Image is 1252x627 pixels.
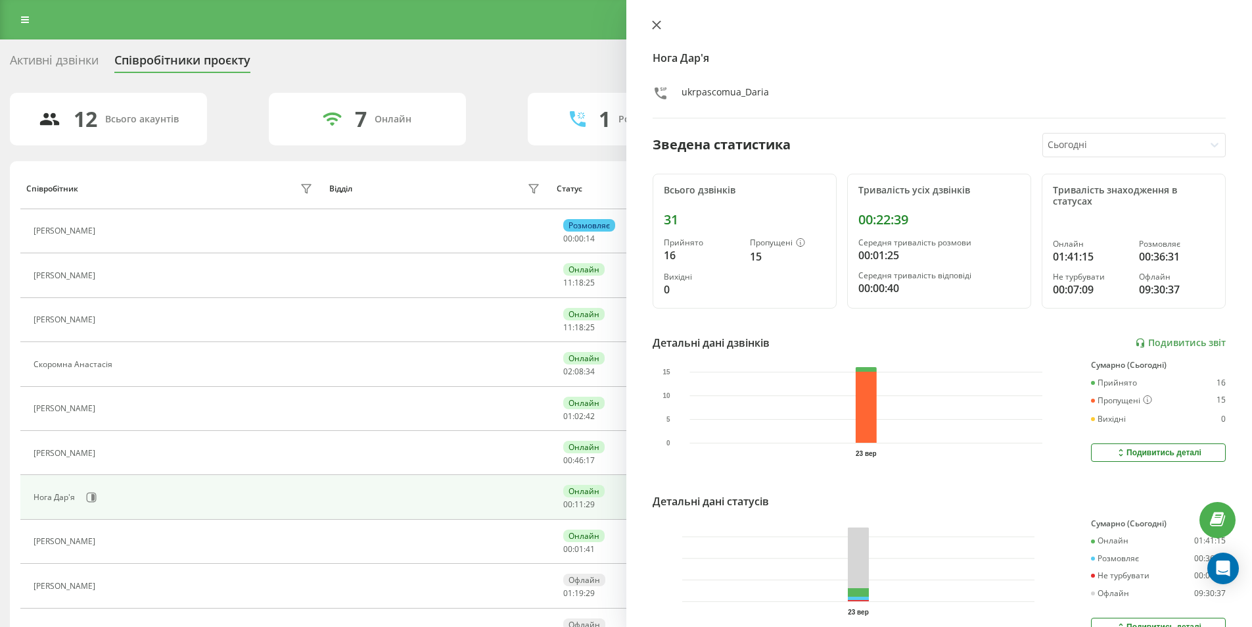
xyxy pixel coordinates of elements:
span: 34 [586,366,595,377]
span: 11 [574,499,584,510]
div: 09:30:37 [1139,282,1215,297]
span: 02 [563,366,572,377]
button: Подивитись деталі [1091,443,1226,462]
text: 15 [662,368,670,376]
div: 7 [355,107,367,132]
div: : : [563,545,595,554]
span: 01 [563,588,572,599]
div: 00:01:25 [858,247,1020,263]
span: 01 [563,411,572,422]
h4: Нога Дар'я [653,50,1226,66]
div: Скоромна Анастасія [34,360,116,369]
div: Онлайн [563,263,605,276]
div: Середня тривалість розмови [858,238,1020,247]
div: Сумарно (Сьогодні) [1091,361,1226,370]
div: Прийнято [664,238,739,247]
div: 00:22:39 [858,212,1020,228]
text: 23 вер [856,450,877,457]
a: Подивитись звіт [1135,338,1226,349]
span: 42 [586,411,595,422]
div: Всього акаунтів [105,114,179,125]
div: 0 [664,282,739,297]
text: 0 [666,439,670,447]
div: Розмовляє [1139,239,1215,249]
div: 09:30:37 [1194,589,1226,598]
div: Вихідні [1091,414,1126,424]
span: 00 [563,499,572,510]
div: Відділ [329,184,352,193]
div: 15 [750,249,825,264]
div: Пропущені [750,238,825,249]
div: Детальні дані статусів [653,493,769,509]
div: 15 [1217,395,1226,406]
text: 10 [662,392,670,399]
div: Активні дзвінки [10,53,99,74]
div: : : [563,412,595,421]
span: 25 [586,322,595,333]
div: Онлайн [563,308,605,320]
div: Онлайн [563,441,605,453]
span: 00 [574,233,584,244]
div: [PERSON_NAME] [34,226,99,236]
div: Розмовляє [1091,554,1139,563]
div: 00:00:40 [858,280,1020,296]
div: Онлайн [563,352,605,364]
div: Онлайн [563,397,605,409]
div: Не турбувати [1091,571,1149,580]
span: 00 [563,455,572,466]
span: 00 [563,543,572,555]
div: : : [563,589,595,598]
span: 46 [574,455,584,466]
div: Онлайн [375,114,411,125]
div: Онлайн [563,530,605,542]
div: : : [563,367,595,376]
div: [PERSON_NAME] [34,582,99,591]
span: 01 [574,543,584,555]
div: Всього дзвінків [664,185,825,196]
div: 0 [1221,414,1226,424]
span: 19 [574,588,584,599]
div: 1 [599,107,611,132]
span: 29 [586,588,595,599]
span: 18 [574,322,584,333]
div: [PERSON_NAME] [34,315,99,324]
div: Співробітник [26,184,78,193]
div: 00:07:09 [1194,571,1226,580]
div: Вихідні [664,272,739,282]
span: 08 [574,366,584,377]
div: : : [563,278,595,288]
div: 31 [664,212,825,228]
div: [PERSON_NAME] [34,271,99,280]
div: 00:36:31 [1194,554,1226,563]
span: 11 [563,322,572,333]
div: Тривалість усіх дзвінків [858,185,1020,196]
div: [PERSON_NAME] [34,404,99,413]
div: Зведена статистика [653,135,791,155]
div: : : [563,234,595,243]
div: 16 [1217,378,1226,388]
span: 11 [563,277,572,288]
div: 01:41:15 [1053,249,1128,264]
span: 14 [586,233,595,244]
div: 12 [74,107,97,132]
div: 01:41:15 [1194,536,1226,545]
div: : : [563,323,595,332]
div: [PERSON_NAME] [34,537,99,546]
div: Прийнято [1091,378,1137,388]
div: Пропущені [1091,395,1152,406]
div: Детальні дані дзвінків [653,335,770,351]
div: Open Intercom Messenger [1207,553,1239,584]
div: [PERSON_NAME] [34,449,99,458]
div: Офлайн [563,574,605,586]
div: Сумарно (Сьогодні) [1091,519,1226,528]
div: Середня тривалість відповіді [858,271,1020,280]
span: 00 [563,233,572,244]
div: 16 [664,247,739,263]
div: 00:07:09 [1053,282,1128,297]
span: 41 [586,543,595,555]
div: : : [563,456,595,465]
div: Тривалість знаходження в статусах [1053,185,1215,207]
div: Подивитись деталі [1115,447,1201,458]
div: Нога Дар'я [34,493,78,502]
span: 02 [574,411,584,422]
